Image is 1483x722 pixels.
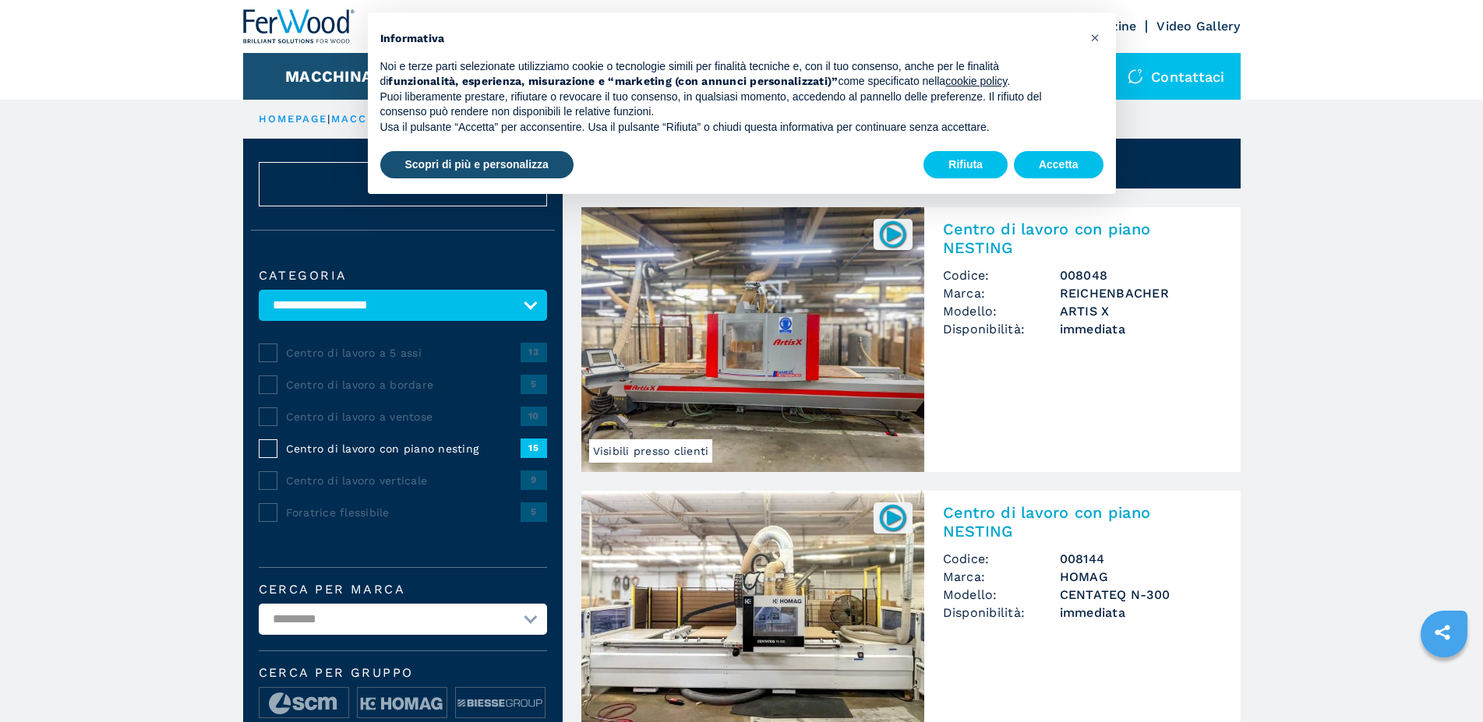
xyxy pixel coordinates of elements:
[1060,266,1222,284] h3: 008048
[943,568,1060,586] span: Marca:
[243,9,355,44] img: Ferwood
[286,441,521,456] span: Centro di lavoro con piano nesting
[1060,302,1222,320] h3: ARTIS X
[1156,19,1240,33] a: Video Gallery
[1060,568,1222,586] h3: HOMAG
[286,409,521,424] span: Centro di lavoro a ventose
[943,302,1060,320] span: Modello:
[521,470,547,489] span: 9
[259,269,547,282] label: Categoria
[521,343,547,361] span: 13
[1060,586,1222,604] h3: CENTATEQ N-300
[877,502,908,533] img: 008144
[380,151,574,179] button: Scopri di più e personalizza
[259,667,547,679] span: Cerca per Gruppo
[1083,25,1108,50] button: Chiudi questa informativa
[521,407,547,425] span: 10
[1060,604,1222,622] span: immediata
[943,550,1060,568] span: Codice:
[943,503,1222,541] h2: Centro di lavoro con piano NESTING
[943,284,1060,302] span: Marca:
[1112,53,1241,100] div: Contattaci
[1417,652,1471,710] iframe: Chat
[589,439,713,463] span: Visibili presso clienti
[286,473,521,488] span: Centro di lavoro verticale
[259,113,328,125] a: HOMEPAGE
[1060,550,1222,568] h3: 008144
[1128,69,1143,84] img: Contattaci
[581,207,1241,472] a: Centro di lavoro con piano NESTING REICHENBACHER ARTIS XVisibili presso clienti008048Centro di la...
[456,688,545,719] img: image
[1090,28,1100,47] span: ×
[877,219,908,249] img: 008048
[521,438,547,457] span: 15
[380,31,1079,47] h2: Informativa
[945,75,1007,87] a: cookie policy
[380,59,1079,90] p: Noi e terze parti selezionate utilizziamo cookie o tecnologie simili per finalità tecniche e, con...
[943,320,1060,338] span: Disponibilità:
[358,688,447,719] img: image
[286,377,521,393] span: Centro di lavoro a bordare
[923,151,1008,179] button: Rifiuta
[1014,151,1103,179] button: Accetta
[331,113,413,125] a: macchinari
[943,604,1060,622] span: Disponibilità:
[259,583,547,596] label: Cerca per marca
[943,586,1060,604] span: Modello:
[521,502,547,521] span: 5
[286,505,521,520] span: Foratrice flessibile
[260,688,348,719] img: image
[943,266,1060,284] span: Codice:
[581,207,924,472] img: Centro di lavoro con piano NESTING REICHENBACHER ARTIS X
[1423,613,1462,652] a: sharethis
[521,375,547,393] span: 5
[327,113,330,125] span: |
[286,345,521,361] span: Centro di lavoro a 5 assi
[388,75,838,87] strong: funzionalità, esperienza, misurazione e “marketing (con annunci personalizzati)”
[259,162,547,206] button: ResetAnnulla
[380,90,1079,120] p: Puoi liberamente prestare, rifiutare o revocare il tuo consenso, in qualsiasi momento, accedendo ...
[943,220,1222,257] h2: Centro di lavoro con piano NESTING
[380,120,1079,136] p: Usa il pulsante “Accetta” per acconsentire. Usa il pulsante “Rifiuta” o chiudi questa informativa...
[1060,284,1222,302] h3: REICHENBACHER
[285,67,389,86] button: Macchinari
[1060,320,1222,338] span: immediata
